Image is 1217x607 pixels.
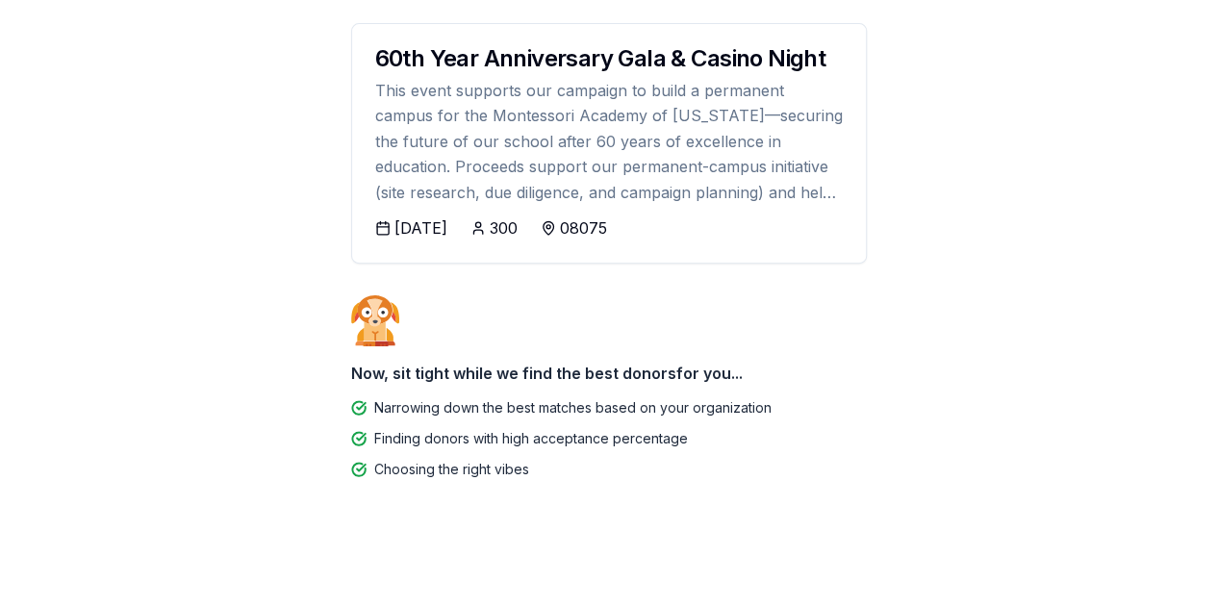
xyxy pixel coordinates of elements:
[490,216,518,240] div: 300
[351,354,867,392] div: Now, sit tight while we find the best donors for you...
[560,216,607,240] div: 08075
[374,458,529,481] div: Choosing the right vibes
[375,78,843,205] div: This event supports our campaign to build a permanent campus for the Montessori Academy of [US_ST...
[375,47,843,70] div: 60th Year Anniversary Gala & Casino Night
[374,427,688,450] div: Finding donors with high acceptance percentage
[374,396,772,419] div: Narrowing down the best matches based on your organization
[351,294,399,346] img: Dog waiting patiently
[394,216,447,240] div: [DATE]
